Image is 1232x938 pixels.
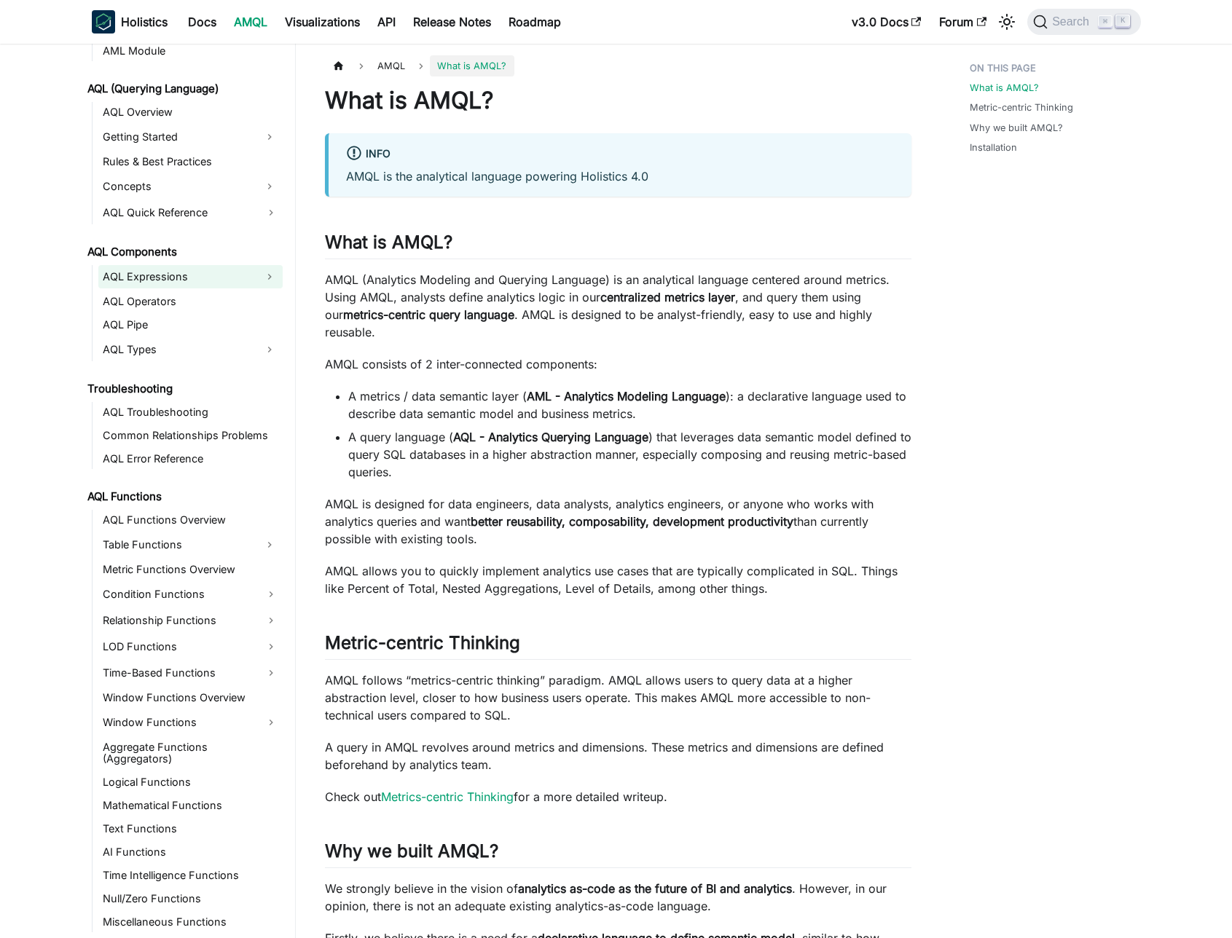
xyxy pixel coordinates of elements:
[325,232,911,259] h2: What is AMQL?
[98,315,283,335] a: AQL Pipe
[325,495,911,548] p: AMQL is designed for data engineers, data analysts, analytics engineers, or anyone who works with...
[98,888,283,909] a: Null/Zero Functions
[325,562,911,597] p: AMQL allows you to quickly implement analytics use cases that are typically complicated in SQL. T...
[325,86,911,115] h1: What is AMQL?
[348,428,911,481] li: A query language ( ) that leverages data semantic model defined to query SQL databases in a highe...
[98,737,283,769] a: Aggregate Functions (Aggregators)
[346,145,894,164] div: info
[1048,15,1098,28] span: Search
[92,10,115,33] img: Holistics
[325,880,911,915] p: We strongly believe in the vision of . However, in our opinion, there is not an adequate existing...
[98,151,283,172] a: Rules & Best Practices
[256,175,283,198] button: Expand sidebar category 'Concepts'
[98,865,283,886] a: Time Intelligence Functions
[179,10,225,33] a: Docs
[1115,15,1130,28] kbd: K
[98,338,256,361] a: AQL Types
[83,242,283,262] a: AQL Components
[98,125,256,149] a: Getting Started
[98,510,283,530] a: AQL Functions Overview
[98,175,256,198] a: Concepts
[500,10,570,33] a: Roadmap
[121,13,168,31] b: Holistics
[98,687,283,708] a: Window Functions Overview
[343,307,514,322] strong: metrics-centric query language
[98,609,283,632] a: Relationship Functions
[98,635,283,658] a: LOD Functions
[98,559,283,580] a: Metric Functions Overview
[1098,15,1113,28] kbd: ⌘
[98,795,283,816] a: Mathematical Functions
[325,271,911,341] p: AMQL (Analytics Modeling and Querying Language) is an analytical language centered around metrics...
[404,10,500,33] a: Release Notes
[325,738,911,773] p: A query in AMQL revolves around metrics and dimensions. These metrics and dimensions are defined ...
[325,840,911,868] h2: Why we built AMQL?
[325,55,353,76] a: Home page
[77,44,296,938] nav: Docs sidebar
[970,100,1073,114] a: Metric-centric Thinking
[930,10,995,33] a: Forum
[98,912,283,932] a: Miscellaneous Functions
[83,379,283,399] a: Troubleshooting
[83,79,283,99] a: AQL (Querying Language)
[98,819,283,839] a: Text Functions
[518,881,792,896] strong: analytics as-code as the future of BI and analytics
[325,632,911,660] h2: Metric-centric Thinking
[92,10,168,33] a: HolisticsHolistics
[98,533,256,556] a: Table Functions
[256,533,283,556] button: Expand sidebar category 'Table Functions'
[381,789,514,804] a: Metrics-centric Thinking
[225,10,276,33] a: AMQL
[970,121,1063,135] a: Why we built AMQL?
[325,671,911,724] p: AMQL follows “metrics-centric thinking” paradigm. AMQL allows users to query data at a higher abs...
[325,55,911,76] nav: Breadcrumbs
[346,167,894,185] p: AMQL is the analytical language powering Holistics 4.0
[98,102,283,122] a: AQL Overview
[348,387,911,422] li: A metrics / data semantic layer ( ): a declarative language used to describe data semantic model ...
[325,788,911,805] p: Check out for a more detailed writeup.
[256,125,283,149] button: Expand sidebar category 'Getting Started'
[325,355,911,373] p: AMQL consists of 2 inter-connected components:
[98,842,283,862] a: AI Functions
[98,583,283,606] a: Condition Functions
[369,10,404,33] a: API
[843,10,930,33] a: v3.0 Docs
[98,425,283,446] a: Common Relationships Problems
[430,55,514,76] span: What is AMQL?
[471,514,793,529] strong: better reusability, composability, development productivity
[600,290,735,304] strong: centralized metrics layer
[276,10,369,33] a: Visualizations
[98,41,283,61] a: AML Module
[98,661,283,685] a: Time-Based Functions
[995,10,1019,33] button: Switch between dark and light mode (currently light mode)
[98,711,283,734] a: Window Functions
[970,81,1039,95] a: What is AMQL?
[98,402,283,422] a: AQL Troubleshooting
[98,201,283,224] a: AQL Quick Reference
[98,291,283,312] a: AQL Operators
[256,338,283,361] button: Expand sidebar category 'AQL Types'
[370,55,412,76] span: AMQL
[527,389,726,403] strong: AML - Analytics Modeling Language
[98,265,256,288] a: AQL Expressions
[970,141,1017,154] a: Installation
[1027,9,1140,35] button: Search (Command+K)
[83,486,283,507] a: AQL Functions
[256,265,283,288] button: Expand sidebar category 'AQL Expressions'
[98,449,283,469] a: AQL Error Reference
[98,772,283,792] a: Logical Functions
[453,430,648,444] strong: AQL - Analytics Querying Language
